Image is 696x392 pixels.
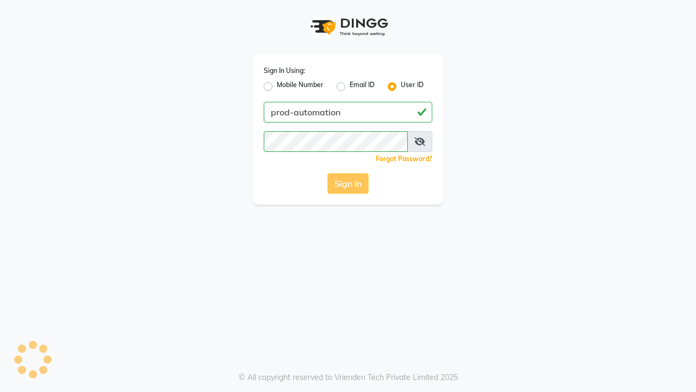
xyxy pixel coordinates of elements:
[264,66,305,76] label: Sign In Using:
[376,155,432,163] a: Forgot Password?
[264,131,408,152] input: Username
[350,80,375,93] label: Email ID
[264,102,432,122] input: Username
[304,11,391,43] img: logo1.svg
[401,80,424,93] label: User ID
[277,80,324,93] label: Mobile Number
